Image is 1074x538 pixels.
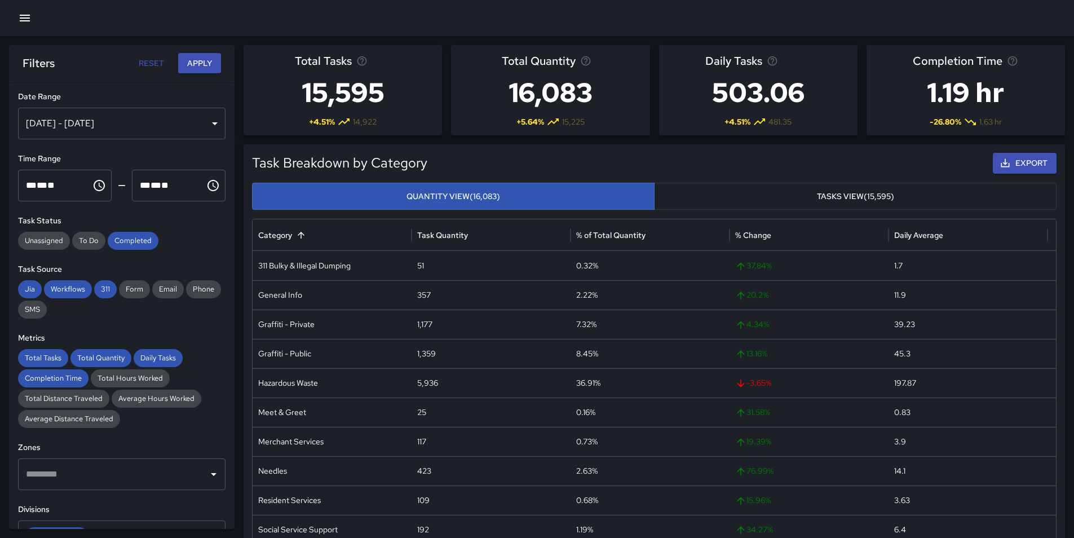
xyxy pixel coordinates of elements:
span: SMS [18,304,47,315]
div: Total Tasks [18,349,68,367]
h5: Task Breakdown by Category [252,154,854,172]
span: 15,225 [562,116,585,127]
button: Tasks View(15,595) [654,183,1057,210]
div: 8.45% [571,339,730,368]
span: 1.63 hr [979,116,1002,127]
button: Export [993,153,1057,174]
span: Hours [26,181,37,189]
span: Hours [140,181,151,189]
div: Average Distance Traveled [18,410,120,428]
button: Quantity View(16,083) [252,183,655,210]
div: 0.16% [571,398,730,427]
span: Form [119,284,150,295]
span: 20.2 % [735,281,883,310]
span: Daily Tasks [705,52,762,70]
div: Total Quantity [70,349,131,367]
div: 39.23 [889,310,1048,339]
div: Completed [108,232,158,250]
div: Form [119,280,150,298]
span: 4.34 % [735,310,883,339]
div: Daily Tasks [134,349,183,367]
div: Hazardous Waste [253,368,412,398]
button: Choose time, selected time is 11:59 PM [202,174,224,197]
div: Total Hours Worked [91,369,170,387]
svg: Total number of tasks in the selected period, compared to the previous period. [356,55,368,67]
div: [DATE] - [DATE] [18,108,226,139]
span: To Do [72,235,105,246]
div: Average Hours Worked [112,390,201,408]
div: General Info [253,280,412,310]
div: 0.83 [889,398,1048,427]
span: -26.80 % [930,116,961,127]
div: 117 [412,427,571,456]
div: 0.73% [571,427,730,456]
h6: Task Status [18,215,226,227]
span: 481.35 [768,116,792,127]
button: Open [206,466,222,482]
h6: Metrics [18,332,226,345]
span: 76.99 % [735,457,883,486]
span: Minutes [151,181,161,189]
h6: Filters [23,54,55,72]
div: Task Quantity [417,230,468,240]
span: Email [152,284,184,295]
div: 5,936 [412,368,571,398]
span: 37.84 % [735,252,883,280]
div: Meet & Greet [253,398,412,427]
span: 15.96 % [735,486,883,515]
span: + 4.51 % [309,116,335,127]
div: 14.1 [889,456,1048,486]
div: 11.9 [889,280,1048,310]
span: 311 [94,284,117,295]
div: 109 [412,486,571,515]
div: Needles [253,456,412,486]
span: Meridiem [47,181,55,189]
h3: 16,083 [502,70,599,115]
span: Unassigned [18,235,70,246]
span: Total Hours Worked [91,373,170,384]
span: Average Distance Traveled [18,413,120,425]
span: Jia [18,284,42,295]
h6: Zones [18,442,226,454]
h6: Date Range [18,91,226,103]
span: Average Hours Worked [112,393,201,404]
div: % of Total Quantity [576,230,646,240]
div: Daily Average [894,230,943,240]
h6: Task Source [18,263,226,276]
span: Total Tasks [295,52,352,70]
div: Resident Services [253,486,412,515]
h6: Time Range [18,153,226,165]
div: Category [258,230,292,240]
h3: 15,595 [295,70,391,115]
div: 357 [412,280,571,310]
span: 31.58 % [735,398,883,427]
div: 1,359 [412,339,571,368]
div: 311 Bulky & Illegal Dumping [253,251,412,280]
span: 14,922 [353,116,377,127]
div: 1,177 [412,310,571,339]
div: 2.22% [571,280,730,310]
div: 197.87 [889,368,1048,398]
div: Phone [186,280,221,298]
div: 45.3 [889,339,1048,368]
svg: Average time taken to complete tasks in the selected period, compared to the previous period. [1007,55,1018,67]
span: Total Quantity [70,352,131,364]
span: Total Tasks [18,352,68,364]
div: Email [152,280,184,298]
div: 7.32% [571,310,730,339]
span: Workflows [44,284,92,295]
div: Graffiti - Public [253,339,412,368]
button: Reset [133,53,169,74]
h3: 1.19 hr [913,70,1018,115]
div: 2.63% [571,456,730,486]
button: Sort [293,227,309,243]
span: Phone [186,284,221,295]
h6: Divisions [18,504,226,516]
div: 311 [94,280,117,298]
div: SMS [18,301,47,319]
div: 51 [412,251,571,280]
div: 0.68% [571,486,730,515]
h3: 503.06 [705,70,811,115]
span: Completed [108,235,158,246]
span: Total Quantity [502,52,576,70]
